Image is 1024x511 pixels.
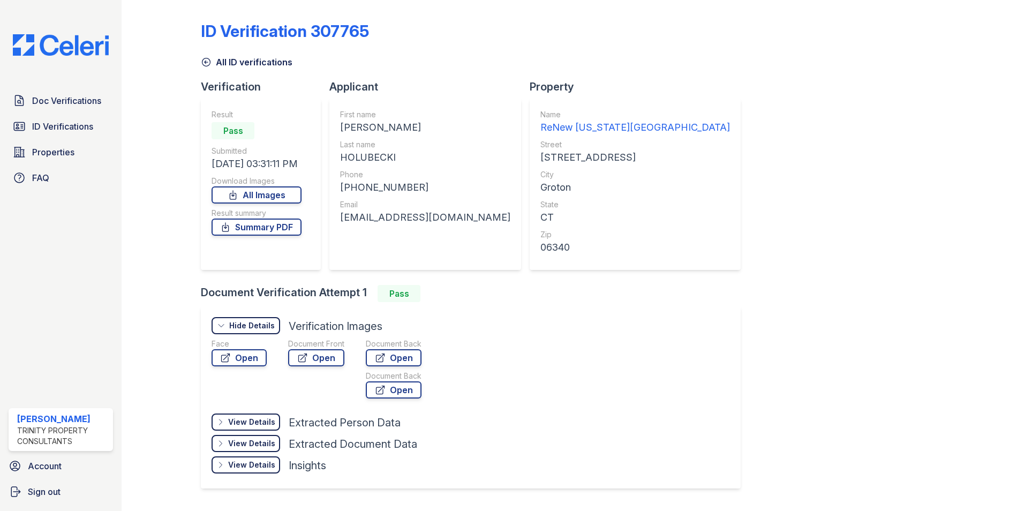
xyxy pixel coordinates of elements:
div: Download Images [212,176,302,186]
div: ReNew [US_STATE][GEOGRAPHIC_DATA] [540,120,730,135]
div: Pass [212,122,254,139]
div: Document Back [366,371,421,381]
div: [EMAIL_ADDRESS][DOMAIN_NAME] [340,210,510,225]
a: All Images [212,186,302,204]
img: CE_Logo_Blue-a8612792a0a2168367f1c8372b55b34899dd931a85d93a1a3d3e32e68fde9ad4.png [4,34,117,56]
div: 06340 [540,240,730,255]
a: Open [212,349,267,366]
div: First name [340,109,510,120]
div: Document Verification Attempt 1 [201,285,749,302]
div: Document Front [288,339,344,349]
div: Last name [340,139,510,150]
div: [PHONE_NUMBER] [340,180,510,195]
a: Summary PDF [212,219,302,236]
div: Verification Images [289,319,382,334]
div: Verification [201,79,329,94]
div: Applicant [329,79,530,94]
div: Groton [540,180,730,195]
div: HOLUBECKI [340,150,510,165]
div: Phone [340,169,510,180]
a: ID Verifications [9,116,113,137]
div: [PERSON_NAME] [340,120,510,135]
div: Street [540,139,730,150]
div: [STREET_ADDRESS] [540,150,730,165]
div: [DATE] 03:31:11 PM [212,156,302,171]
div: Extracted Document Data [289,437,417,452]
a: Open [288,349,344,366]
a: Account [4,455,117,477]
div: Result summary [212,208,302,219]
div: Name [540,109,730,120]
span: Properties [32,146,74,159]
div: Pass [378,285,420,302]
div: View Details [228,438,275,449]
a: Doc Verifications [9,90,113,111]
div: Insights [289,458,326,473]
span: ID Verifications [32,120,93,133]
div: City [540,169,730,180]
a: Name ReNew [US_STATE][GEOGRAPHIC_DATA] [540,109,730,135]
div: Property [530,79,749,94]
div: Email [340,199,510,210]
div: State [540,199,730,210]
div: Zip [540,229,730,240]
span: Doc Verifications [32,94,101,107]
iframe: chat widget [979,468,1013,500]
div: Submitted [212,146,302,156]
div: Hide Details [229,320,275,331]
div: Result [212,109,302,120]
a: Open [366,381,421,399]
div: View Details [228,417,275,427]
a: All ID verifications [201,56,292,69]
div: CT [540,210,730,225]
span: Sign out [28,485,61,498]
div: [PERSON_NAME] [17,412,109,425]
div: Trinity Property Consultants [17,425,109,447]
div: Extracted Person Data [289,415,401,430]
span: FAQ [32,171,49,184]
div: View Details [228,460,275,470]
span: Account [28,460,62,472]
div: Document Back [366,339,421,349]
a: FAQ [9,167,113,189]
a: Sign out [4,481,117,502]
a: Open [366,349,421,366]
a: Properties [9,141,113,163]
div: ID Verification 307765 [201,21,369,41]
div: Face [212,339,267,349]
